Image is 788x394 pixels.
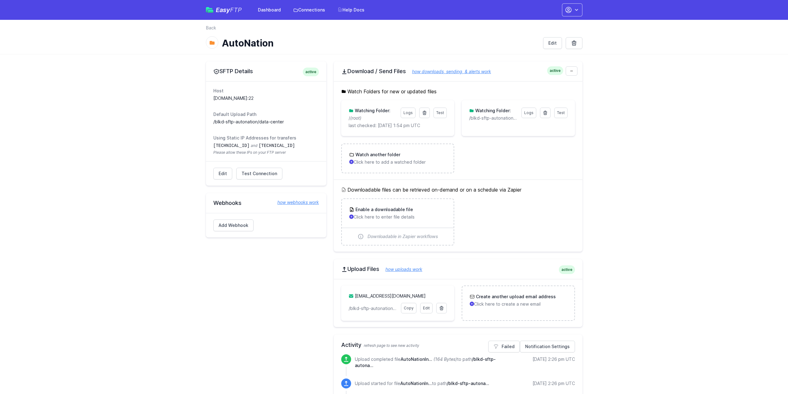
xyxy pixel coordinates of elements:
span: AutoNationInput_Test09102025.csv [401,356,432,362]
code: [TECHNICAL_ID] [213,143,250,148]
span: Downloadable in Zapier workflows [368,233,438,240]
span: Test [436,110,444,115]
span: Test [557,110,565,115]
a: Logs [521,108,536,118]
dt: Host [213,88,319,94]
span: Please allow these IPs on your FTP server [213,150,319,155]
h2: Download / Send Files [341,68,575,75]
span: active [547,66,563,75]
dd: /blkd-sftp-autonation/data-center [213,119,319,125]
a: how webhooks work [271,199,319,206]
span: refresh page to see new activity [364,343,419,348]
span: /blkd-sftp-autonation/data-center [447,381,489,386]
h3: Enable a downloadable file [354,206,413,213]
a: how downloads, sending, & alerts work [406,69,491,74]
a: Connections [290,4,329,15]
p: / [349,115,397,121]
i: (root) [350,115,361,121]
a: Edit [420,303,433,313]
a: Dashboard [254,4,285,15]
a: Test [433,108,447,118]
a: Enable a downloadable file Click here to enter file details Downloadable in Zapier workflows [342,199,454,245]
nav: Breadcrumb [206,25,582,35]
span: active [559,265,575,274]
a: Help Docs [334,4,368,15]
i: (164 Bytes) [433,356,457,362]
div: [DATE] 2:26 pm UTC [533,380,575,387]
p: Click here to enter file details [349,214,446,220]
dt: Using Static IP Addresses for transfers [213,135,319,141]
a: Add Webhook [213,219,254,231]
a: Edit [543,37,562,49]
h2: Activity [341,341,575,349]
p: Click here to create a new email [470,301,567,307]
p: last checked: [DATE] 1:54 pm UTC [349,122,447,129]
h3: Create another upload email address [475,294,556,300]
a: Edit [213,168,232,179]
h5: Watch Folders for new or updated files [341,88,575,95]
h1: AutoNation [222,38,538,49]
span: Test Connection [242,170,277,177]
span: Easy [216,7,242,13]
a: Logs [401,108,416,118]
div: [DATE] 2:26 pm UTC [533,356,575,362]
span: active [303,68,319,76]
dd: [DOMAIN_NAME]:22 [213,95,319,101]
span: AutoNationInput_Test09102025.csv [400,381,432,386]
h3: Watch another folder [354,152,400,158]
h3: Watching Folder: [354,108,390,114]
p: /blkd-sftp-autonation/data-center [469,115,517,121]
dt: Default Upload Path [213,111,319,117]
a: Back [206,25,216,31]
p: Upload started for file to path [355,380,489,387]
span: FTP [230,6,242,14]
p: Upload completed file to path [355,356,509,369]
a: [EMAIL_ADDRESS][DOMAIN_NAME] [355,293,426,299]
a: Notification Settings [520,341,575,352]
a: Copy [401,303,416,313]
a: EasyFTP [206,7,242,13]
a: Test [554,108,568,118]
a: Watch another folder Click here to add a watched folder [342,144,454,173]
h2: SFTP Details [213,68,319,75]
h2: Upload Files [341,265,575,273]
p: Click here to add a watched folder [349,159,446,165]
a: Test Connection [236,168,282,179]
a: how uploads work [379,267,422,272]
h2: Webhooks [213,199,319,207]
img: easyftp_logo.png [206,7,213,13]
span: and [251,143,257,148]
h3: Watching Folder: [474,108,511,114]
code: [TECHNICAL_ID] [259,143,295,148]
p: /blkd-sftp-autonation/data-center [349,305,397,312]
a: Failed [488,341,520,352]
a: Create another upload email address Click here to create a new email [462,286,574,315]
h5: Downloadable files can be retrieved on-demand or on a schedule via Zapier [341,186,575,193]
